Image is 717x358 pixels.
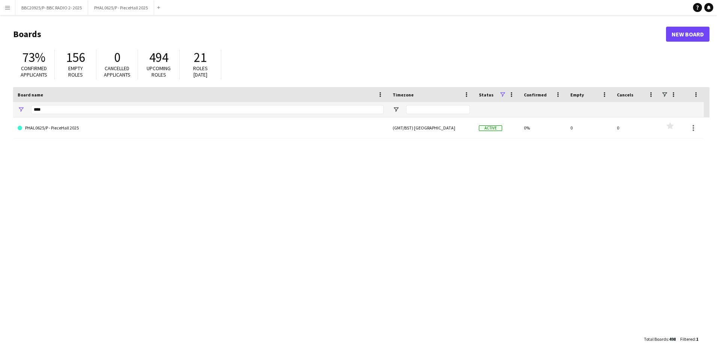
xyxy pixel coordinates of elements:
div: 0 [612,117,659,138]
input: Timezone Filter Input [406,105,470,114]
span: Board name [18,92,43,98]
span: Upcoming roles [147,65,171,78]
span: Filtered [680,336,695,342]
span: 21 [194,49,207,66]
button: PHAL0625/P - PieceHall 2025 [88,0,154,15]
div: 0 [566,117,612,138]
span: 73% [22,49,45,66]
span: Roles [DATE] [193,65,208,78]
span: Empty roles [68,65,83,78]
span: Status [479,92,493,98]
div: (GMT/BST) [GEOGRAPHIC_DATA] [388,117,474,138]
span: 1 [696,336,698,342]
span: Timezone [393,92,414,98]
span: Empty [570,92,584,98]
button: Open Filter Menu [393,106,399,113]
div: 0% [519,117,566,138]
span: Total Boards [644,336,668,342]
div: : [680,332,698,346]
a: New Board [666,27,709,42]
div: : [644,332,676,346]
span: Confirmed applicants [21,65,47,78]
span: Cancelled applicants [104,65,130,78]
span: 498 [669,336,676,342]
button: BBC20925/P- BBC RADIO 2- 2025 [15,0,88,15]
span: 156 [66,49,85,66]
span: 494 [149,49,168,66]
span: Active [479,125,502,131]
h1: Boards [13,29,666,40]
span: Confirmed [524,92,547,98]
a: PHAL0625/P - PieceHall 2025 [18,117,384,138]
button: Open Filter Menu [18,106,24,113]
span: 0 [114,49,120,66]
span: Cancels [617,92,633,98]
input: Board name Filter Input [31,105,384,114]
